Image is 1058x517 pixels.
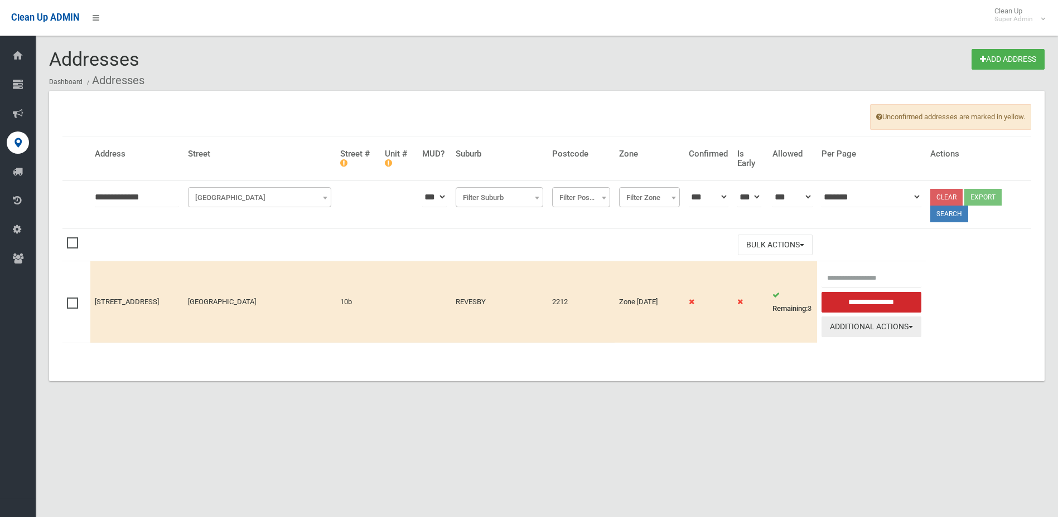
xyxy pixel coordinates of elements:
[451,261,547,343] td: REVESBY
[737,149,764,168] h4: Is Early
[972,49,1045,70] a: Add Address
[336,261,380,343] td: 10b
[552,187,610,207] span: Filter Postcode
[772,304,808,313] strong: Remaining:
[49,48,139,70] span: Addresses
[191,190,328,206] span: Filter Street
[555,190,607,206] span: Filter Postcode
[822,316,922,337] button: Additional Actions
[188,149,331,159] h4: Street
[738,235,813,255] button: Bulk Actions
[622,190,677,206] span: Filter Zone
[989,7,1044,23] span: Clean Up
[689,149,728,159] h4: Confirmed
[964,189,1002,206] button: Export
[11,12,79,23] span: Clean Up ADMIN
[188,187,331,207] span: Filter Street
[340,149,376,168] h4: Street #
[385,149,413,168] h4: Unit #
[84,70,144,91] li: Addresses
[456,149,543,159] h4: Suburb
[548,261,615,343] td: 2212
[619,149,680,159] h4: Zone
[49,78,83,86] a: Dashboard
[994,15,1033,23] small: Super Admin
[183,261,336,343] td: [GEOGRAPHIC_DATA]
[552,149,610,159] h4: Postcode
[768,261,817,343] td: 3
[930,149,1027,159] h4: Actions
[458,190,540,206] span: Filter Suburb
[95,297,159,306] a: [STREET_ADDRESS]
[930,206,968,222] button: Search
[772,149,813,159] h4: Allowed
[930,189,963,206] a: Clear
[615,261,684,343] td: Zone [DATE]
[95,149,179,159] h4: Address
[822,149,922,159] h4: Per Page
[422,149,447,159] h4: MUD?
[456,187,543,207] span: Filter Suburb
[870,104,1031,130] span: Unconfirmed addresses are marked in yellow.
[619,187,680,207] span: Filter Zone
